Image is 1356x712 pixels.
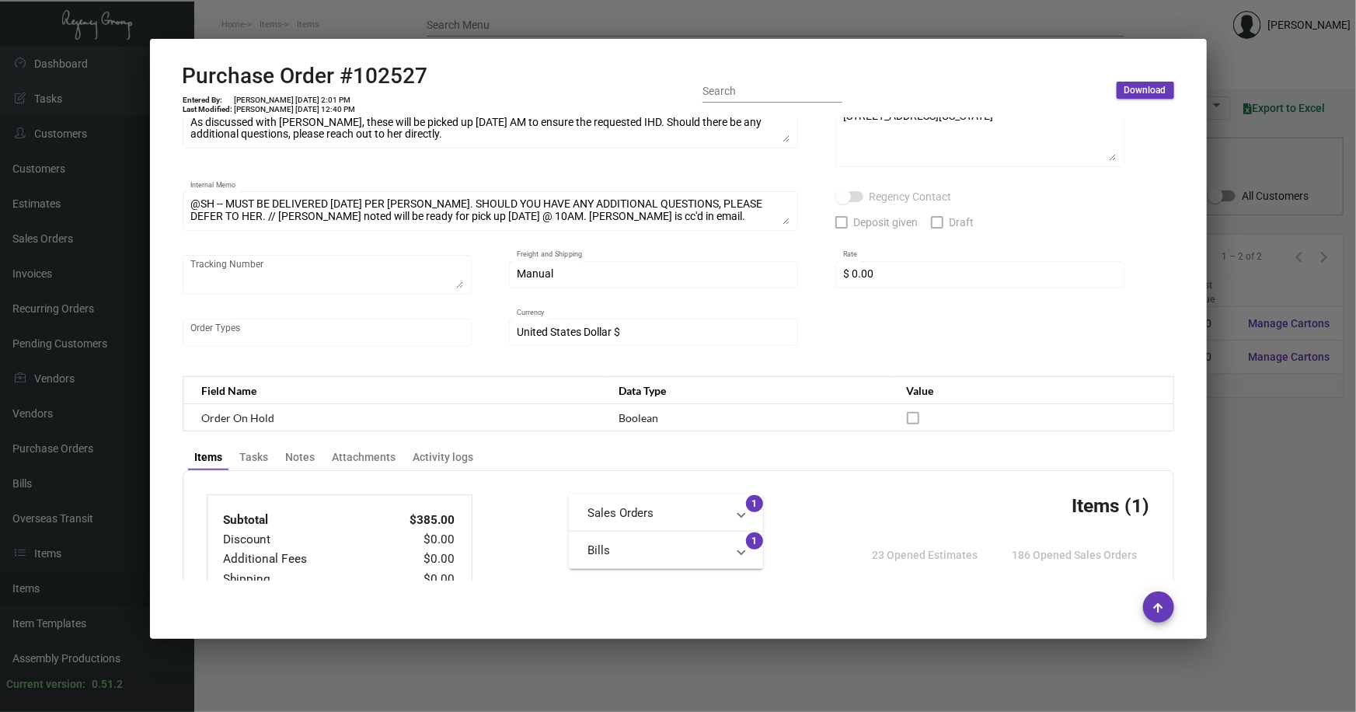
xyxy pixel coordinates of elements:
[374,511,456,530] td: $385.00
[604,377,891,404] th: Data Type
[332,449,396,466] div: Attachments
[1072,494,1150,517] h3: Items (1)
[870,187,952,206] span: Regency Contact
[223,530,374,550] td: Discount
[374,550,456,569] td: $0.00
[374,530,456,550] td: $0.00
[239,449,268,466] div: Tasks
[1013,549,1138,561] span: 186 Opened Sales Orders
[183,377,604,404] th: Field Name
[223,511,374,530] td: Subtotal
[569,532,763,569] mat-expansion-panel-header: Bills
[183,105,234,114] td: Last Modified:
[873,549,978,561] span: 23 Opened Estimates
[285,449,315,466] div: Notes
[854,213,919,232] span: Deposit given
[587,542,726,560] mat-panel-title: Bills
[183,96,234,105] td: Entered By:
[860,541,991,569] button: 23 Opened Estimates
[891,377,1173,404] th: Value
[517,267,553,280] span: Manual
[223,570,374,589] td: Shipping
[6,676,85,693] div: Current version:
[374,570,456,589] td: $0.00
[587,504,726,522] mat-panel-title: Sales Orders
[223,550,374,569] td: Additional Fees
[1000,541,1150,569] button: 186 Opened Sales Orders
[202,411,275,424] span: Order On Hold
[92,676,123,693] div: 0.51.2
[234,105,357,114] td: [PERSON_NAME] [DATE] 12:40 PM
[619,411,659,424] span: Boolean
[950,213,974,232] span: Draft
[1124,84,1166,97] span: Download
[194,449,222,466] div: Items
[569,494,763,532] mat-expansion-panel-header: Sales Orders
[183,63,428,89] h2: Purchase Order #102527
[234,96,357,105] td: [PERSON_NAME] [DATE] 2:01 PM
[1117,82,1174,99] button: Download
[413,449,473,466] div: Activity logs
